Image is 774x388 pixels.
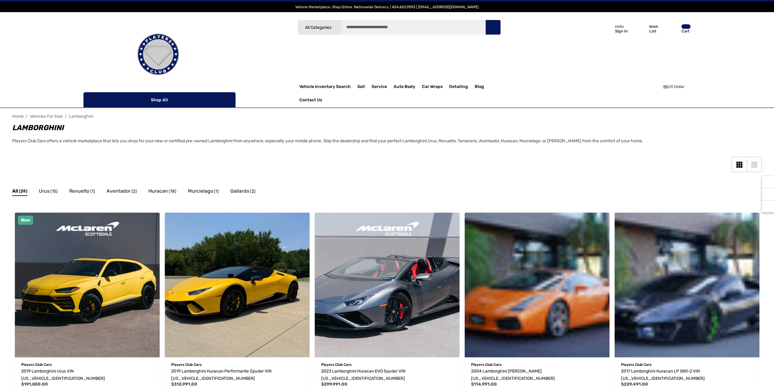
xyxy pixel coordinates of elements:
svg: Social Media [765,191,771,197]
span: (1) [214,187,219,195]
a: Wish List Wish List [634,18,666,39]
a: Lamborghini [69,114,93,119]
a: Service [372,81,394,93]
span: Murcielago [188,187,213,195]
p: Players Club Cars [171,361,303,369]
a: Button Go To Sub Category Huracan [148,187,176,197]
span: Sell [357,84,365,91]
span: Auto Body [394,84,415,91]
svg: Icon Arrow Down [332,25,337,30]
span: $299,991.00 [321,382,348,387]
span: 2019 Lamborghini Urus VIN [US_VEHICLE_IDENTIFICATION_NUMBER] [21,369,105,381]
a: Sign in [596,18,631,39]
img: Players Club | Cars For Sale [128,24,188,85]
p: Hello [615,24,628,29]
span: (1) [90,187,95,195]
span: (39) [19,187,27,195]
span: (15) [50,187,58,195]
span: 2004 Lamborghini [PERSON_NAME] [US_VEHICLE_IDENTIFICATION_NUMBER] [471,369,555,381]
p: Players Club Cars [471,361,603,369]
span: 2017 Lamborghini Huracan LP 580-2 VIN [US_VEHICLE_IDENTIFICATION_NUMBER] [621,369,705,381]
a: Grid View [732,157,747,172]
img: For Sale: 2019 Lamborghini Huracan Performante Spyder VIN ZHWUS4ZF3KLA11421 [165,213,310,357]
a: Car Wraps [422,81,449,93]
span: Detailing [449,84,468,91]
p: Players Club Cars [321,361,453,369]
img: For Sale: 2017 Lamborghini Huracan LP 580-2 VIN ZHWUC2ZF6HLA06112 [615,213,759,357]
span: (18) [169,187,176,195]
button: Search [485,20,501,35]
img: For Sale: 2004 Lamborghini Gallardo VIN ZHWGU11S74LA01220 [465,213,609,357]
svg: Top [762,203,774,209]
img: For Sale: 2019 Lamborghini Urus VIN ZPBUA1ZL8KLA03403 [15,213,160,357]
svg: Recently Viewed [765,179,771,185]
a: Button Go To Sub Category Revuelto [69,187,95,197]
span: Vehicle Marketplace. Shop Online. Nationwide Delivery. | 404.602.9593 | [EMAIL_ADDRESS][DOMAIN_NAME] [295,5,479,9]
a: List View [747,157,762,172]
span: $114,991.00 [471,382,497,387]
svg: Icon Arrow Down [225,98,229,102]
a: Blog [475,84,484,91]
a: Contact Us [299,97,322,104]
a: Home [12,114,24,119]
span: $312,991.00 [171,382,197,387]
a: 2017 Lamborghini Huracan LP 580-2 VIN ZHWUC2ZF6HLA06112,$229,491.00 [615,213,759,357]
p: Players Club Cars [621,361,753,369]
svg: Icon User Account [603,24,612,33]
a: Vehicles For Sale [30,114,63,119]
nav: Breadcrumb [12,111,762,122]
p: Players Club Cars [21,361,153,369]
span: Urus [39,187,49,195]
a: 2023 Lamborghini Huracan EVO Spyder VIN ZHWUT5ZF8PLA22487,$299,991.00 [315,213,460,357]
a: Sell [357,81,372,93]
a: 2017 Lamborghini Huracan LP 580-2 VIN ZHWUC2ZF6HLA06112,$229,491.00 [621,368,753,382]
span: (2) [131,187,137,195]
svg: Icon Line [90,96,99,103]
a: Cart with 0 items [666,18,691,42]
span: All Categories [305,25,331,30]
a: Button Go To Sub Category Aventador [107,187,137,197]
span: Revuelto [69,187,89,195]
a: 2019 Lamborghini Huracan Performante Spyder VIN ZHWUS4ZF3KLA11421,$312,991.00 [165,213,310,357]
span: (2) [250,187,256,195]
a: 2019 Lamborghini Huracan Performante Spyder VIN ZHWUS4ZF3KLA11421,$312,991.00 [171,368,303,382]
span: 2023 Lamborghini Huracan EVO Spyder VIN [US_VEHICLE_IDENTIFICATION_NUMBER] [321,369,406,381]
p: Sign In [615,29,628,33]
a: Auto Body [394,81,422,93]
span: $191,850.00 [21,382,48,387]
a: Detailing [449,81,475,93]
span: Service [372,84,387,91]
p: Wish List [649,24,665,33]
a: 2019 Lamborghini Urus VIN ZPBUA1ZL8KLA03403,$191,850.00 [21,368,153,382]
svg: Review Your Cart [669,25,678,33]
p: Shop All [83,92,236,107]
span: Car Wraps [422,84,443,91]
span: $229,491.00 [621,382,648,387]
h1: Lamborghini [12,122,662,133]
span: New [21,218,30,223]
a: Button Go To Sub Category Urus [39,187,58,197]
svg: Wish List [637,25,646,33]
a: Vehicle Inventory Search [299,84,351,91]
span: All [12,187,18,195]
span: 2019 Lamborghini Huracan Performante Spyder VIN [US_VEHICLE_IDENTIFICATION_NUMBER] [171,369,272,381]
a: 2023 Lamborghini Huracan EVO Spyder VIN ZHWUT5ZF8PLA22487,$299,991.00 [321,368,453,382]
a: Button Go To Sub Category Murcielago [188,187,219,197]
a: Button Go To Sub Category Gallardo [230,187,256,197]
a: 2004 Lamborghini Gallardo VIN ZHWGU11S74LA01220,$114,991.00 [465,213,609,357]
a: 2019 Lamborghini Urus VIN ZPBUA1ZL8KLA03403,$191,850.00 [15,213,160,357]
p: Players Club Cars offers a vehicle marketplace that lets you shop for your new or certified pre-o... [12,137,662,145]
a: 2004 Lamborghini Gallardo VIN ZHWGU11S74LA01220,$114,991.00 [471,368,603,382]
span: Huracan [148,187,168,195]
p: Cart [681,29,691,33]
span: Gallardo [230,187,249,195]
a: USD [663,81,691,93]
span: Aventador [107,187,131,195]
img: For Sale: 2023 Lamborghini Huracan EVO Spyder VIN ZHWUT5ZF8PLA22487 [315,213,460,357]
